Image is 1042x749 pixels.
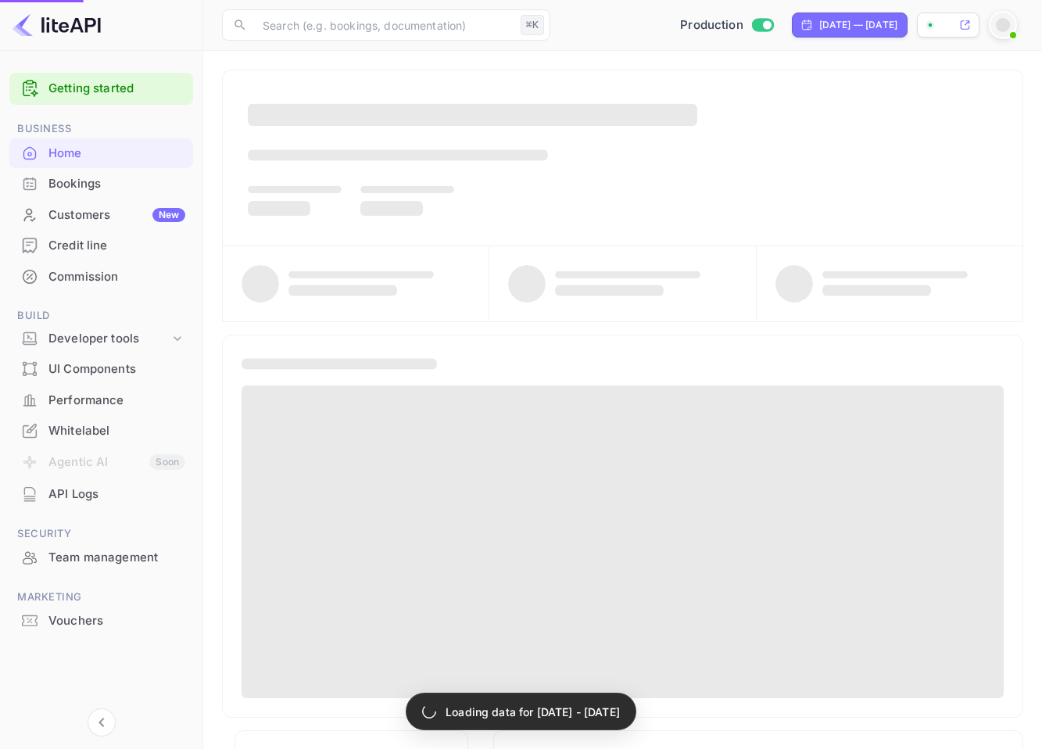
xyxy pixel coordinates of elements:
span: Marketing [9,589,193,606]
div: Vouchers [48,612,185,630]
div: [DATE] — [DATE] [819,18,897,32]
a: Getting started [48,80,185,98]
a: CustomersNew [9,200,193,229]
a: UI Components [9,354,193,383]
a: Team management [9,543,193,572]
div: Commission [48,268,185,286]
a: API Logs [9,479,193,508]
div: Vouchers [9,606,193,636]
a: Vouchers [9,606,193,635]
a: Home [9,138,193,167]
div: Whitelabel [48,422,185,440]
div: ⌘K [521,15,544,35]
span: Business [9,120,193,138]
div: API Logs [9,479,193,510]
a: Whitelabel [9,416,193,445]
div: Credit line [9,231,193,261]
div: Home [9,138,193,169]
span: Build [9,307,193,324]
div: UI Components [48,360,185,378]
div: Customers [48,206,185,224]
div: API Logs [48,486,185,504]
div: Bookings [48,175,185,193]
div: Performance [9,385,193,416]
div: Credit line [48,237,185,255]
button: Collapse navigation [88,708,116,736]
div: Commission [9,262,193,292]
span: Security [9,525,193,543]
div: UI Components [9,354,193,385]
p: Loading data for [DATE] - [DATE] [446,704,620,720]
div: Team management [9,543,193,573]
a: Bookings [9,169,193,198]
div: Click to change the date range period [792,13,908,38]
div: Developer tools [48,330,170,348]
div: Developer tools [9,325,193,353]
a: Commission [9,262,193,291]
div: Switch to Sandbox mode [674,16,779,34]
div: Team management [48,549,185,567]
input: Search (e.g. bookings, documentation) [253,9,514,41]
div: New [152,208,185,222]
div: Home [48,145,185,163]
div: Getting started [9,73,193,105]
div: CustomersNew [9,200,193,231]
div: Performance [48,392,185,410]
a: Credit line [9,231,193,260]
div: Bookings [9,169,193,199]
a: Performance [9,385,193,414]
span: Production [680,16,743,34]
div: Whitelabel [9,416,193,446]
img: LiteAPI logo [13,13,101,38]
